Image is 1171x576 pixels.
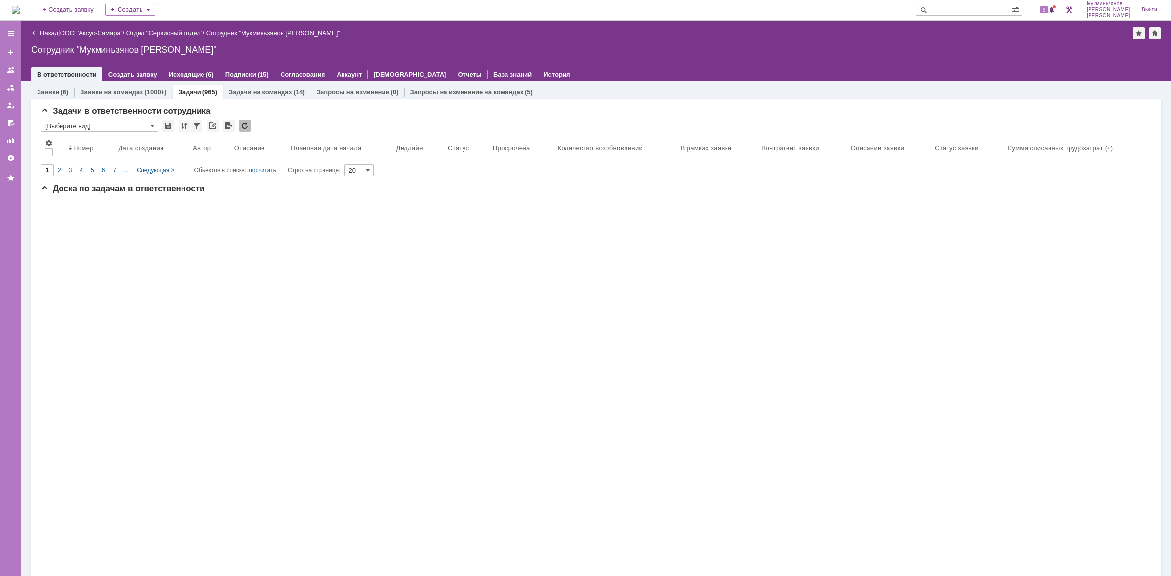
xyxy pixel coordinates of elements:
a: Мои согласования [3,115,19,131]
div: Номер [73,144,94,152]
div: Фильтрация... [191,120,202,132]
span: 6 [102,167,105,174]
div: (6) [61,88,68,96]
img: logo [12,6,20,14]
div: Дедлайн [396,144,423,152]
div: Сумма списанных трудозатрат (ч) [1008,144,1113,152]
span: [PERSON_NAME] [1087,13,1130,19]
th: Автор [189,136,230,160]
div: | [58,29,60,36]
a: В ответственности [37,71,97,78]
a: Заявки на командах [3,62,19,78]
div: Плановая дата начала [290,144,361,152]
div: Автор [193,144,211,152]
a: Заявки [37,88,59,96]
a: Задачи [179,88,201,96]
div: Сохранить вид [162,120,174,132]
a: Перейти на домашнюю страницу [12,6,20,14]
a: ООО "Аксус-Самара" [60,29,123,37]
div: Обновлять список [239,120,251,132]
div: Просрочена [493,144,530,152]
div: (1000+) [144,88,166,96]
th: В рамках заявки [676,136,758,160]
a: Запросы на изменение [317,88,389,96]
span: 3 [69,167,72,174]
div: Экспорт списка [223,120,235,132]
a: Создать заявку [108,71,157,78]
div: Сделать домашней страницей [1149,27,1161,39]
div: посчитать [249,164,276,176]
div: Сотрудник "Мукминьзянов [PERSON_NAME]" [206,29,340,37]
a: Задачи на командах [229,88,292,96]
th: Статус заявки [931,136,1004,160]
i: Строк на странице: [194,164,341,176]
th: Сумма списанных трудозатрат (ч) [1004,136,1151,160]
a: Запросы на изменение на командах [410,88,524,96]
div: Контрагент заявки [762,144,819,152]
div: Статус [448,144,469,152]
span: 5 [91,167,94,174]
th: Плановая дата начала [286,136,392,160]
a: Мои заявки [3,98,19,113]
a: Заявки на командах [80,88,143,96]
span: Задачи в ответственности сотрудника [41,106,211,116]
span: [PERSON_NAME] [1087,7,1130,13]
div: (965) [202,88,217,96]
a: Отчеты [3,133,19,148]
span: 6 [1040,6,1049,13]
div: (0) [391,88,399,96]
a: Исходящие [169,71,204,78]
a: Отдел "Сервисный отдел" [126,29,203,37]
th: Статус [444,136,489,160]
span: 4 [80,167,83,174]
div: Статус заявки [935,144,979,152]
th: Дедлайн [392,136,444,160]
div: (5) [525,88,533,96]
div: (14) [294,88,305,96]
th: Контрагент заявки [758,136,847,160]
th: Дата создания [114,136,189,160]
a: Аккаунт [337,71,362,78]
span: Расширенный поиск [1012,4,1022,14]
a: Подписки [225,71,256,78]
div: Сортировка... [179,120,190,132]
div: (15) [258,71,269,78]
span: ... [124,167,129,174]
div: Сотрудник "Мукминьзянов [PERSON_NAME]" [31,45,1161,55]
span: Доска по задачам в ответственности [41,184,205,193]
a: База знаний [493,71,532,78]
div: Дата создания [118,144,163,152]
a: Отчеты [458,71,482,78]
span: 2 [58,167,61,174]
div: Добавить в избранное [1133,27,1145,39]
div: / [126,29,206,37]
span: Следующая > [137,167,174,174]
span: 7 [113,167,116,174]
div: / [60,29,126,37]
a: Заявки в моей ответственности [3,80,19,96]
div: (6) [206,71,214,78]
div: Скопировать ссылку на список [207,120,219,132]
a: Перейти в интерфейс администратора [1063,4,1075,16]
span: Мукминьзянов [1087,1,1130,7]
div: Создать [105,4,155,16]
a: История [544,71,570,78]
div: Описание [234,144,265,152]
a: Настройки [3,150,19,166]
a: Согласования [281,71,325,78]
th: Номер [64,136,114,160]
a: Назад [40,29,58,37]
a: [DEMOGRAPHIC_DATA] [373,71,446,78]
div: В рамках заявки [680,144,731,152]
span: Объектов в списке: [194,167,246,174]
div: Количество возобновлений [558,144,643,152]
span: Настройки [45,139,53,147]
div: Описание заявки [851,144,904,152]
a: Создать заявку [3,45,19,60]
th: Просрочена [489,136,554,160]
th: Количество возобновлений [554,136,677,160]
